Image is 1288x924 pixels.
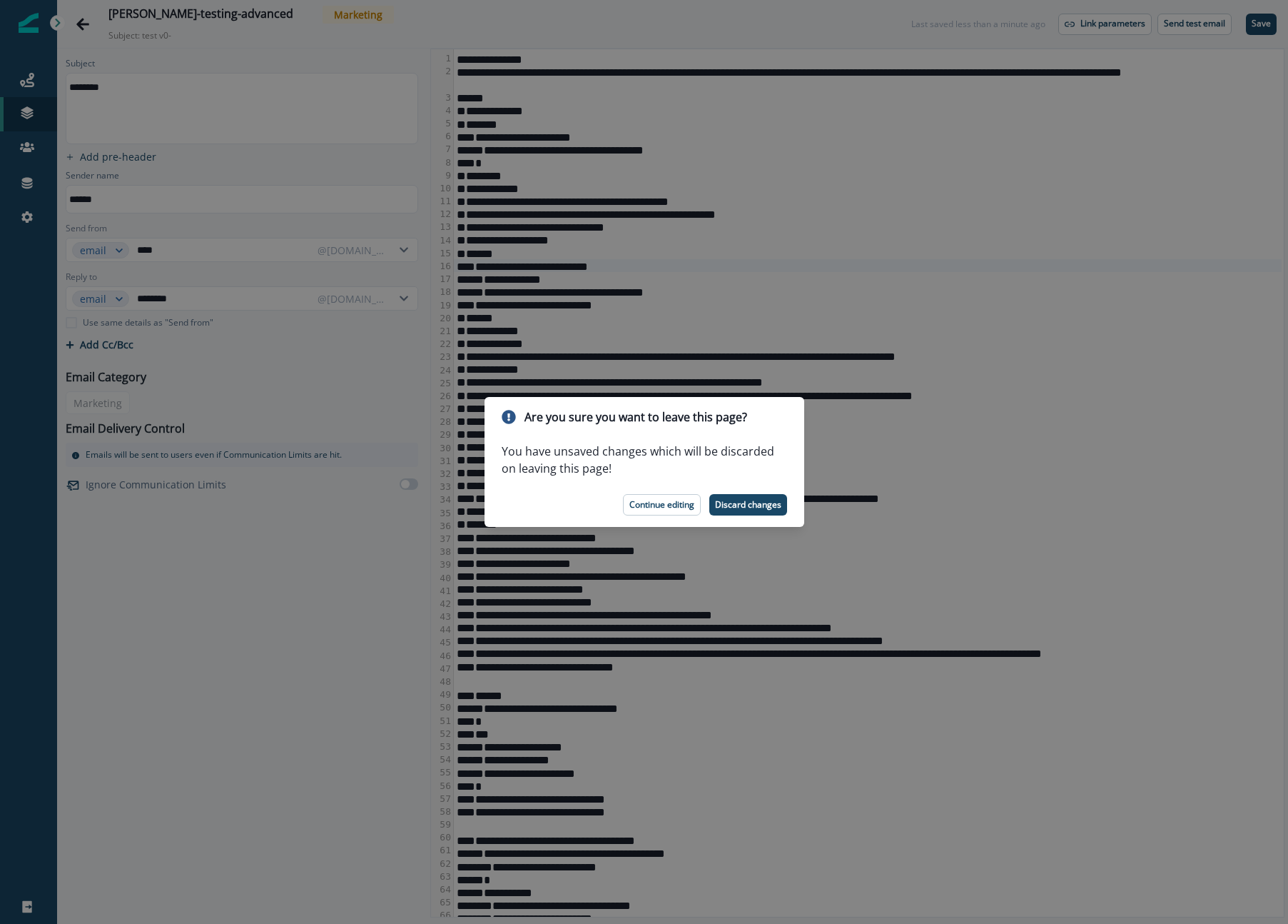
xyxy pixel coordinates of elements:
button: Continue editing [623,494,701,516]
p: You have unsaved changes which will be discarded on leaving this page! [502,443,787,477]
button: Discard changes [709,494,787,516]
p: Are you sure you want to leave this page? [524,408,747,426]
p: Discard changes [715,500,781,510]
p: Continue editing [629,500,694,510]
